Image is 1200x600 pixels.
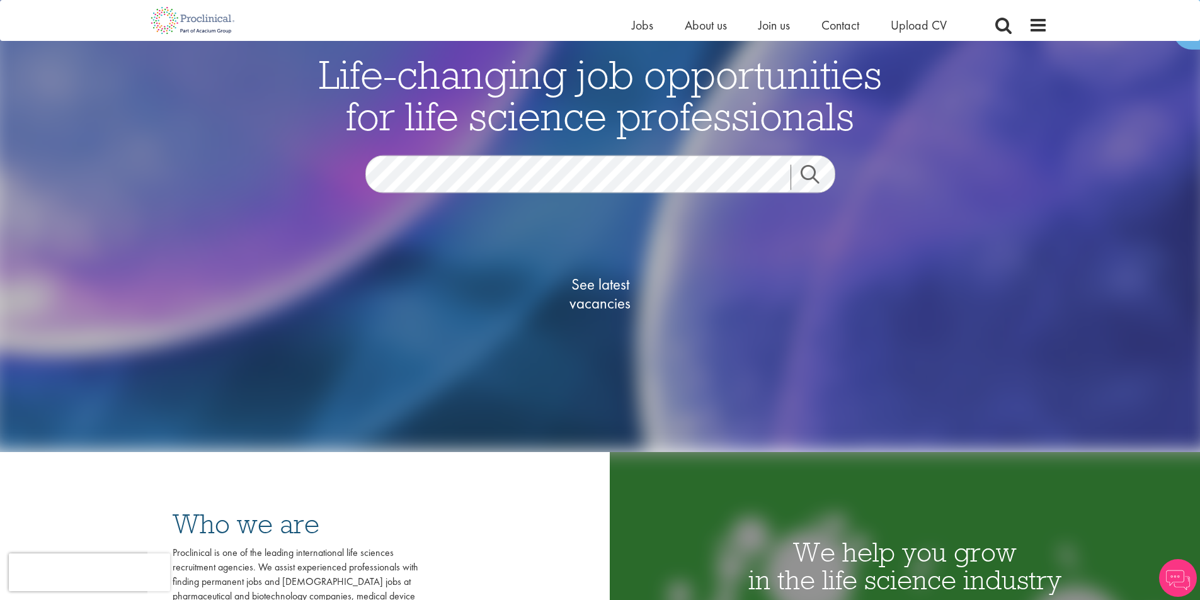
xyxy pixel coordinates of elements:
[173,510,418,538] h3: Who we are
[821,17,859,33] a: Contact
[791,165,845,190] a: Job search submit button
[9,553,170,591] iframe: reCAPTCHA
[319,49,882,141] span: Life-changing job opportunities for life science professionals
[537,225,663,363] a: See latestvacancies
[537,275,663,313] span: See latest vacancies
[685,17,727,33] a: About us
[632,17,653,33] a: Jobs
[758,17,790,33] a: Join us
[1159,559,1197,597] img: Chatbot
[891,17,947,33] a: Upload CV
